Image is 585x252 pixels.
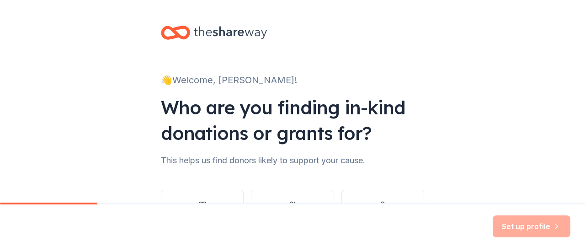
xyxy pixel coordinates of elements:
[161,190,244,234] button: Nonprofit
[161,73,424,87] div: 👋 Welcome, [PERSON_NAME]!
[251,190,334,234] button: Other group
[161,95,424,146] div: Who are you finding in-kind donations or grants for?
[161,153,424,168] div: This helps us find donors likely to support your cause.
[341,190,424,234] button: Individual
